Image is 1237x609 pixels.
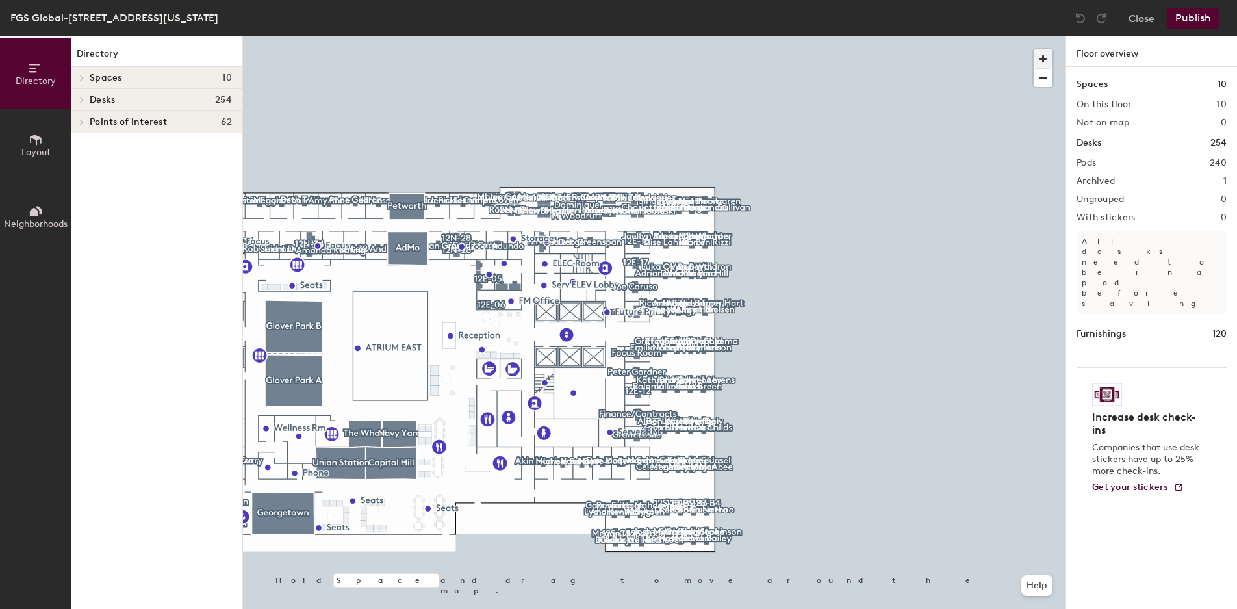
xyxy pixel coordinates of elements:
h2: 0 [1221,194,1227,205]
span: Layout [21,147,51,158]
span: Desks [90,95,115,105]
button: Publish [1167,8,1219,29]
span: Neighborhoods [4,218,68,229]
h1: 120 [1212,327,1227,341]
h1: Furnishings [1077,327,1126,341]
h1: Floor overview [1066,36,1237,67]
h1: 254 [1210,136,1227,150]
h1: Spaces [1077,77,1108,92]
a: Get your stickers [1092,482,1184,493]
span: Get your stickers [1092,482,1168,493]
p: All desks need to be in a pod before saving [1077,231,1227,314]
h1: 10 [1218,77,1227,92]
h2: 1 [1223,176,1227,187]
span: Directory [16,75,56,86]
h2: 0 [1221,213,1227,223]
h1: Directory [71,47,242,67]
span: Points of interest [90,117,167,127]
span: 62 [221,117,232,127]
p: Companies that use desk stickers have up to 25% more check-ins. [1092,442,1203,477]
span: Spaces [90,73,122,83]
img: Undo [1074,12,1087,25]
h2: 0 [1221,118,1227,128]
h2: On this floor [1077,99,1132,110]
h2: Archived [1077,176,1115,187]
span: 254 [215,95,232,105]
button: Close [1129,8,1154,29]
button: Help [1021,575,1052,596]
h4: Increase desk check-ins [1092,411,1203,437]
h2: 10 [1217,99,1227,110]
h2: Ungrouped [1077,194,1125,205]
img: Redo [1095,12,1108,25]
h2: With stickers [1077,213,1136,223]
img: Sticker logo [1092,383,1122,406]
h1: Desks [1077,136,1101,150]
h2: Not on map [1077,118,1129,128]
h2: 240 [1210,158,1227,168]
div: FGS Global-[STREET_ADDRESS][US_STATE] [10,10,218,26]
span: 10 [222,73,232,83]
h2: Pods [1077,158,1096,168]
